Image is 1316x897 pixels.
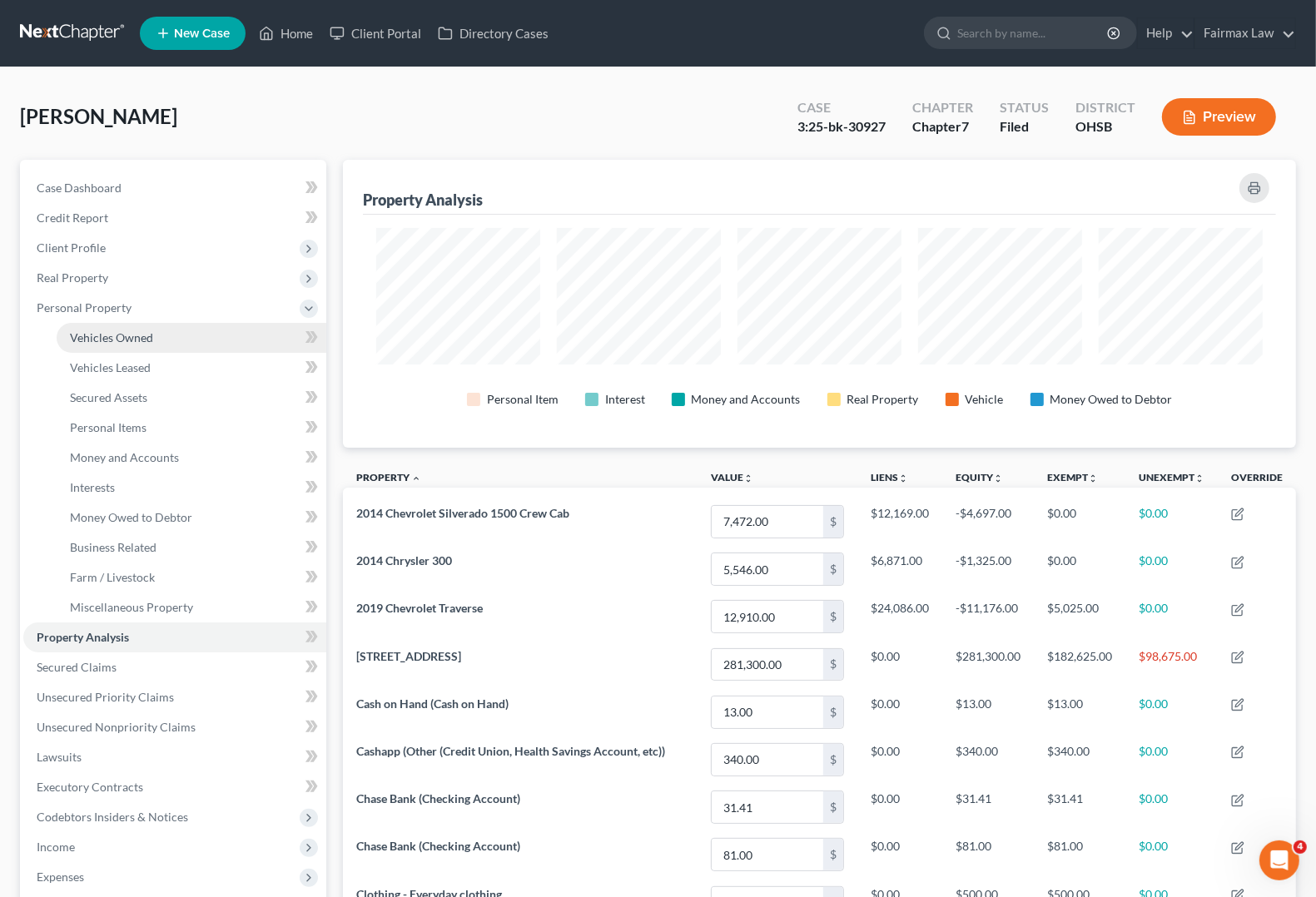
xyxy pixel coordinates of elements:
[356,649,461,663] span: [STREET_ADDRESS]
[712,791,823,823] input: 0.00
[70,510,192,524] span: Money Owed to Debtor
[857,641,942,688] td: $0.00
[37,780,143,794] span: Executory Contracts
[823,649,843,681] div: $
[430,18,557,48] a: Directory Cases
[1125,593,1218,641] td: $0.00
[37,300,132,315] span: Personal Property
[712,601,823,632] input: 0.00
[70,540,156,554] span: Business Related
[356,506,569,520] span: 2014 Chevrolet Silverado 1500 Crew Cab
[1000,117,1049,136] div: Filed
[1000,98,1049,117] div: Status
[1034,546,1125,593] td: $0.00
[942,688,1034,736] td: $13.00
[20,104,177,128] span: [PERSON_NAME]
[356,553,452,567] span: 2014 Chrysler 300
[57,323,326,353] a: Vehicles Owned
[37,630,129,644] span: Property Analysis
[743,473,753,483] i: unfold_more
[1034,498,1125,545] td: $0.00
[57,413,326,443] a: Personal Items
[487,391,559,408] div: Personal Item
[1088,473,1098,483] i: unfold_more
[712,506,823,538] input: 0.00
[957,17,1110,48] input: Search by name...
[942,546,1034,593] td: -$1,325.00
[1034,688,1125,736] td: $13.00
[356,791,520,805] span: Chase Bank (Checking Account)
[37,270,108,285] span: Real Property
[37,840,75,854] span: Income
[57,353,326,383] a: Vehicles Leased
[251,18,321,48] a: Home
[857,831,942,879] td: $0.00
[993,473,1003,483] i: unfold_more
[898,473,908,483] i: unfold_more
[857,498,942,545] td: $12,169.00
[23,682,326,712] a: Unsecured Priority Claims
[942,831,1034,879] td: $81.00
[797,117,886,136] div: 3:25-bk-30927
[363,190,483,210] div: Property Analysis
[956,471,1003,483] a: Equityunfold_more
[1034,593,1125,641] td: $5,025.00
[37,720,196,734] span: Unsecured Nonpriority Claims
[411,473,421,483] i: expand_less
[1294,840,1307,854] span: 4
[1125,688,1218,736] td: $0.00
[692,391,801,408] div: Money and Accounts
[37,181,122,195] span: Case Dashboard
[70,480,115,494] span: Interests
[912,98,973,117] div: Chapter
[57,562,326,592] a: Farm / Livestock
[356,839,520,853] span: Chase Bank (Checking Account)
[942,783,1034,830] td: $31.41
[356,696,509,711] span: Cash on Hand (Cash on Hand)
[823,601,843,632] div: $
[23,742,326,772] a: Lawsuits
[23,173,326,203] a: Case Dashboard
[70,570,155,584] span: Farm / Livestock
[1075,98,1135,117] div: District
[1125,783,1218,830] td: $0.00
[57,503,326,533] a: Money Owed to Debtor
[1125,641,1218,688] td: $98,675.00
[712,744,823,776] input: 0.00
[942,498,1034,545] td: -$4,697.00
[70,420,146,434] span: Personal Items
[1218,461,1296,498] th: Override
[1125,498,1218,545] td: $0.00
[23,712,326,742] a: Unsecured Nonpriority Claims
[37,870,84,884] span: Expenses
[961,118,969,134] span: 7
[70,600,193,614] span: Miscellaneous Property
[70,450,179,464] span: Money and Accounts
[605,391,645,408] div: Interest
[174,27,230,40] span: New Case
[823,791,843,823] div: $
[321,18,430,48] a: Client Portal
[70,360,151,374] span: Vehicles Leased
[823,839,843,870] div: $
[1195,18,1295,48] a: Fairmax Law
[1047,471,1098,483] a: Exemptunfold_more
[711,471,753,483] a: Valueunfold_more
[23,772,326,802] a: Executory Contracts
[823,696,843,728] div: $
[942,641,1034,688] td: $281,300.00
[823,553,843,585] div: $
[23,652,326,682] a: Secured Claims
[797,98,886,117] div: Case
[57,533,326,562] a: Business Related
[1125,736,1218,783] td: $0.00
[857,783,942,830] td: $0.00
[942,736,1034,783] td: $340.00
[712,839,823,870] input: 0.00
[1075,117,1135,136] div: OHSB
[70,390,147,404] span: Secured Assets
[823,744,843,776] div: $
[1034,831,1125,879] td: $81.00
[1125,546,1218,593] td: $0.00
[356,471,421,483] a: Property expand_less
